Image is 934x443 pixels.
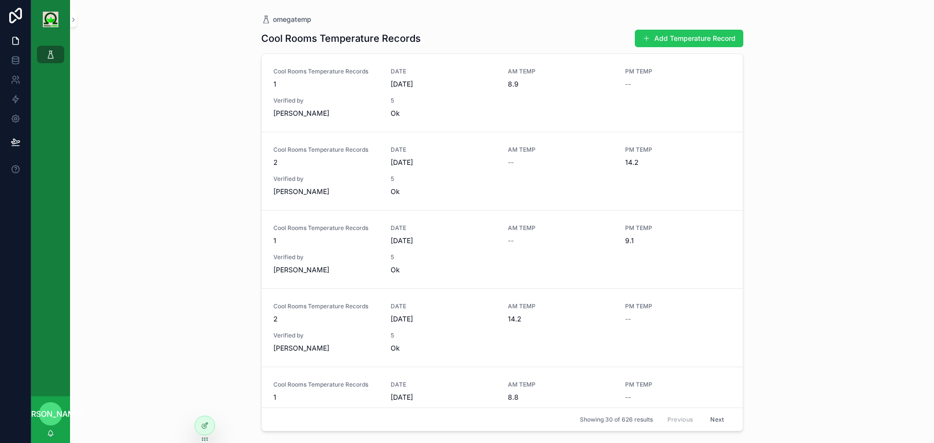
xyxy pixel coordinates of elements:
[261,32,421,45] h1: Cool Rooms Temperature Records
[273,236,379,246] span: 1
[625,381,731,389] span: PM TEMP
[273,302,379,310] span: Cool Rooms Temperature Records
[635,30,743,47] button: Add Temperature Record
[273,146,379,154] span: Cool Rooms Temperature Records
[391,224,496,232] span: DATE
[508,381,613,389] span: AM TEMP
[262,288,743,367] a: Cool Rooms Temperature Records2DATE[DATE]AM TEMP14.2PM TEMP--Verified by[PERSON_NAME]5Ok
[625,392,631,402] span: --
[273,343,379,353] span: [PERSON_NAME]
[391,302,496,310] span: DATE
[273,332,379,339] span: Verified by
[391,97,496,105] span: 5
[391,314,496,324] span: [DATE]
[508,68,613,75] span: AM TEMP
[625,146,731,154] span: PM TEMP
[625,68,731,75] span: PM TEMP
[18,408,83,420] span: [PERSON_NAME]
[625,236,731,246] span: 9.1
[391,108,496,118] span: Ok
[262,210,743,288] a: Cool Rooms Temperature Records1DATE[DATE]AM TEMP--PM TEMP9.1Verified by[PERSON_NAME]5Ok
[391,265,496,275] span: Ok
[273,265,379,275] span: [PERSON_NAME]
[508,392,613,402] span: 8.8
[625,79,631,89] span: --
[273,97,379,105] span: Verified by
[273,187,379,196] span: [PERSON_NAME]
[508,236,514,246] span: --
[262,132,743,210] a: Cool Rooms Temperature Records2DATE[DATE]AM TEMP--PM TEMP14.2Verified by[PERSON_NAME]5Ok
[43,12,58,27] img: App logo
[391,79,496,89] span: [DATE]
[391,236,496,246] span: [DATE]
[625,302,731,310] span: PM TEMP
[508,146,613,154] span: AM TEMP
[703,412,731,427] button: Next
[508,79,613,89] span: 8.9
[580,416,653,424] span: Showing 30 of 626 results
[625,158,731,167] span: 14.2
[273,108,379,118] span: [PERSON_NAME]
[508,314,613,324] span: 14.2
[391,392,496,402] span: [DATE]
[391,146,496,154] span: DATE
[391,68,496,75] span: DATE
[273,392,379,402] span: 1
[508,158,514,167] span: --
[273,253,379,261] span: Verified by
[273,79,379,89] span: 1
[391,253,496,261] span: 5
[391,343,496,353] span: Ok
[625,224,731,232] span: PM TEMP
[31,39,70,76] div: scrollable content
[273,68,379,75] span: Cool Rooms Temperature Records
[391,332,496,339] span: 5
[273,224,379,232] span: Cool Rooms Temperature Records
[391,158,496,167] span: [DATE]
[391,175,496,183] span: 5
[273,314,379,324] span: 2
[261,15,311,24] a: omegatemp
[273,158,379,167] span: 2
[273,381,379,389] span: Cool Rooms Temperature Records
[391,381,496,389] span: DATE
[273,175,379,183] span: Verified by
[391,187,496,196] span: Ok
[508,224,613,232] span: AM TEMP
[262,54,743,132] a: Cool Rooms Temperature Records1DATE[DATE]AM TEMP8.9PM TEMP--Verified by[PERSON_NAME]5Ok
[508,302,613,310] span: AM TEMP
[625,314,631,324] span: --
[273,15,311,24] span: omegatemp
